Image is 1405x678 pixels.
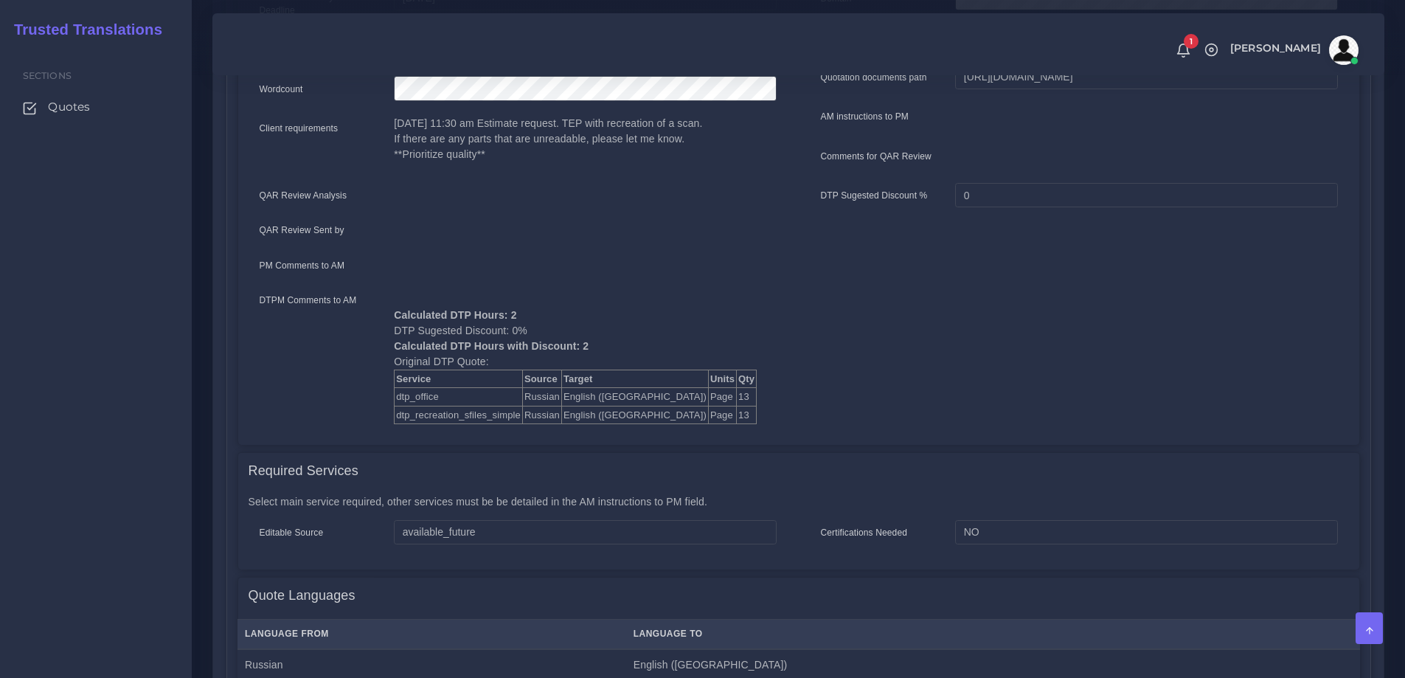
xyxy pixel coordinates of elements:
h4: Quote Languages [249,588,355,604]
td: English ([GEOGRAPHIC_DATA]) [561,388,708,407]
label: Wordcount [260,83,303,96]
th: Units [708,370,736,388]
td: Page [708,388,736,407]
td: Russian [522,406,561,424]
th: Target [561,370,708,388]
a: 1 [1170,42,1196,58]
label: Editable Source [260,526,324,539]
label: Client requirements [260,122,339,135]
a: [PERSON_NAME]avatar [1223,35,1364,65]
label: Certifications Needed [821,526,908,539]
b: Calculated DTP Hours: 2 [394,309,516,321]
td: 13 [737,406,757,424]
div: DTP Sugested Discount: 0% Original DTP Quote: [383,292,787,425]
span: [PERSON_NAME] [1230,43,1321,53]
td: 13 [737,388,757,407]
b: Calculated DTP Hours with Discount: 2 [394,340,589,352]
label: Comments for QAR Review [821,150,932,163]
th: Qty [737,370,757,388]
label: QAR Review Analysis [260,189,347,202]
th: Service [395,370,523,388]
label: PM Comments to AM [260,259,345,272]
td: English ([GEOGRAPHIC_DATA]) [561,406,708,424]
span: 1 [1184,34,1198,49]
a: Trusted Translations [4,18,162,42]
h2: Trusted Translations [4,21,162,38]
label: Quotation documents path [821,71,927,84]
th: Language To [625,619,1288,649]
img: avatar [1329,35,1359,65]
label: DTP Sugested Discount % [821,189,928,202]
label: AM instructions to PM [821,110,909,123]
h4: Required Services [249,463,358,480]
label: QAR Review Sent by [260,224,344,237]
th: Language From [237,619,626,649]
a: Quotes [11,91,181,122]
td: Page [708,406,736,424]
span: Quotes [48,99,90,115]
p: [DATE] 11:30 am Estimate request. TEP with recreation of a scan. If there are any parts that are ... [394,116,776,162]
th: Source [522,370,561,388]
td: Russian [522,388,561,407]
td: dtp_office [395,388,523,407]
span: Sections [23,70,72,81]
td: dtp_recreation_sfiles_simple [395,406,523,424]
p: Select main service required, other services must be be detailed in the AM instructions to PM field. [249,494,1349,510]
label: DTPM Comments to AM [260,294,357,307]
